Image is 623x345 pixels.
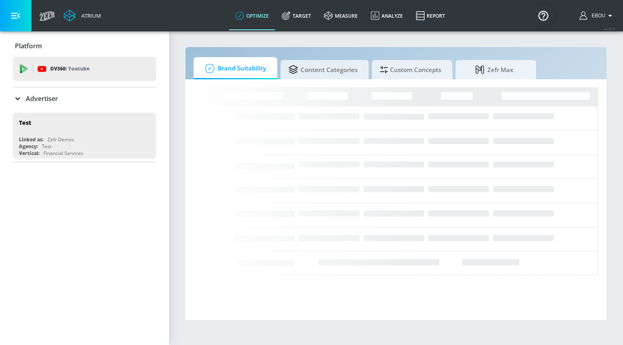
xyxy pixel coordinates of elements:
p: DV360: [50,64,89,73]
div: Agency: [19,143,38,150]
div: Vertical: [19,150,39,157]
p: Platform [15,41,42,50]
div: Linked as: [19,136,43,143]
a: Analyze [364,1,409,30]
div: Platform [13,35,156,57]
span: Brand Suitability [202,59,266,78]
div: Advertiser [13,87,156,110]
a: Target [275,1,318,30]
div: Test [19,119,31,126]
div: TestLinked as:Zefr DemosAgency:TestVertical:Financial Services [13,113,156,159]
p: Youtube [68,64,89,73]
a: measure [318,1,364,30]
span: Custom Concepts [380,60,441,79]
span: Content Categories [289,60,357,79]
a: optimize [229,1,275,30]
button: Ebou [580,11,615,21]
button: Open Resource Center [532,4,555,27]
div: Financial Services [43,150,83,157]
span: login as: ebou.njie@zefr.com [588,13,605,19]
span: Zefr Max [464,60,525,79]
div: Test [42,143,52,150]
div: Atrium [78,12,101,19]
a: Report [409,1,452,30]
span: v 4.32.0 [604,27,615,31]
div: DV360: Youtube [13,57,156,81]
div: Zefr Demos [47,136,74,143]
a: Atrium [64,10,101,22]
p: Advertiser [26,94,58,103]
